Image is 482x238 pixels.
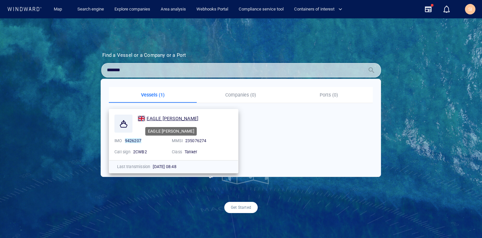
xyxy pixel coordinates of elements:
[51,4,67,15] a: Map
[454,208,477,233] iframe: Chat
[102,52,380,58] h3: Find a Vessel or a Company or a Port
[185,138,207,143] span: 235076274
[289,91,369,99] p: Ports (0)
[172,138,183,144] p: MMSI
[112,4,153,15] a: Explore companies
[464,3,477,16] button: SI
[201,91,281,99] p: Companies (0)
[138,115,198,122] a: EAGLE [PERSON_NAME]
[294,6,342,13] span: Containers of interest
[117,164,150,170] p: Last transmission
[236,4,286,15] a: Compliance service tool
[185,149,224,155] div: Tanker
[224,202,258,213] a: Get Started
[158,4,189,15] a: Area analysis
[153,164,176,169] span: [DATE] 08:48
[172,149,182,155] p: Class
[114,149,131,155] p: Call sign
[468,7,472,12] span: SI
[49,4,70,15] button: Map
[443,5,451,13] div: Notification center
[114,138,122,144] p: IMO
[194,4,231,15] a: Webhooks Portal
[291,4,348,15] button: Containers of interest
[133,149,147,154] span: 2CWB2
[113,91,193,99] p: Vessels (1)
[125,138,141,143] mark: 9426207
[147,116,198,121] span: EAGLE [PERSON_NAME]
[75,4,107,15] a: Search engine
